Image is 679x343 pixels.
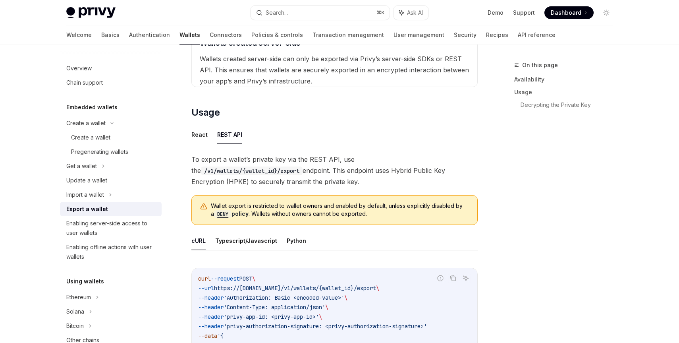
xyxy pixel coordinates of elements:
[60,76,162,90] a: Chain support
[266,8,288,17] div: Search...
[312,25,384,45] a: Transaction management
[191,231,206,250] button: cURL
[224,304,325,311] span: 'Content-Type: application/json'
[486,25,508,45] a: Recipes
[66,118,106,128] div: Create a wallet
[71,133,110,142] div: Create a wallet
[251,25,303,45] a: Policies & controls
[60,173,162,188] a: Update a wallet
[211,202,469,218] span: Wallet export is restricted to wallet owners and enabled by default, unless explicitly disabled b...
[66,161,97,171] div: Get a wallet
[514,73,619,86] a: Availability
[251,6,390,20] button: Search...⌘K
[198,332,217,339] span: --data
[210,25,242,45] a: Connectors
[191,106,220,119] span: Usage
[191,154,478,187] span: To export a wallet’s private key via the REST API, use the endpoint. This endpoint uses Hybrid Pu...
[66,190,104,200] div: Import a wallet
[514,86,619,99] a: Usage
[60,61,162,76] a: Overview
[60,216,162,240] a: Enabling server-side access to user wallets
[66,242,157,262] div: Enabling offline actions with user wallets
[66,64,92,73] div: Overview
[521,99,619,111] a: Decrypting the Private Key
[191,125,208,144] button: React
[66,176,107,185] div: Update a wallet
[200,55,469,85] span: Wallets created server-side can only be exported via Privy’s server-side SDKs or REST API. This e...
[198,275,211,282] span: curl
[394,25,444,45] a: User management
[376,285,379,292] span: \
[60,145,162,159] a: Pregenerating wallets
[66,204,108,214] div: Export a wallet
[394,6,428,20] button: Ask AI
[66,78,103,87] div: Chain support
[198,313,224,320] span: --header
[214,210,231,218] code: DENY
[66,219,157,238] div: Enabling server-side access to user wallets
[518,25,556,45] a: API reference
[66,103,118,112] h5: Embedded wallets
[454,25,476,45] a: Security
[215,231,277,250] button: Typescript/Javascript
[66,25,92,45] a: Welcome
[198,304,224,311] span: --header
[513,9,535,17] a: Support
[448,273,458,283] button: Copy the contents from the code block
[179,25,200,45] a: Wallets
[224,313,319,320] span: 'privy-app-id: <privy-app-id>'
[201,167,303,175] code: /v1/wallets/{wallet_id}/export
[200,203,208,211] svg: Warning
[461,273,471,283] button: Ask AI
[435,273,446,283] button: Report incorrect code
[600,6,613,19] button: Toggle dark mode
[376,10,385,16] span: ⌘ K
[71,147,128,157] div: Pregenerating wallets
[407,9,423,17] span: Ask AI
[60,130,162,145] a: Create a wallet
[217,332,224,339] span: '{
[214,285,376,292] span: https://[DOMAIN_NAME]/v1/wallets/{wallet_id}/export
[211,275,239,282] span: --request
[198,323,224,330] span: --header
[287,231,306,250] button: Python
[224,323,427,330] span: 'privy-authorization-signature: <privy-authorization-signature>'
[239,275,252,282] span: POST
[66,7,116,18] img: light logo
[325,304,328,311] span: \
[66,293,91,302] div: Ethereum
[224,294,344,301] span: 'Authorization: Basic <encoded-value>'
[101,25,120,45] a: Basics
[551,9,581,17] span: Dashboard
[252,275,255,282] span: \
[66,277,104,286] h5: Using wallets
[217,125,242,144] button: REST API
[344,294,347,301] span: \
[488,9,503,17] a: Demo
[60,240,162,264] a: Enabling offline actions with user wallets
[129,25,170,45] a: Authentication
[198,294,224,301] span: --header
[319,313,322,320] span: \
[544,6,594,19] a: Dashboard
[522,60,558,70] span: On this page
[66,321,84,331] div: Bitcoin
[198,285,214,292] span: --url
[60,202,162,216] a: Export a wallet
[66,307,84,316] div: Solana
[214,210,249,217] a: DENYpolicy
